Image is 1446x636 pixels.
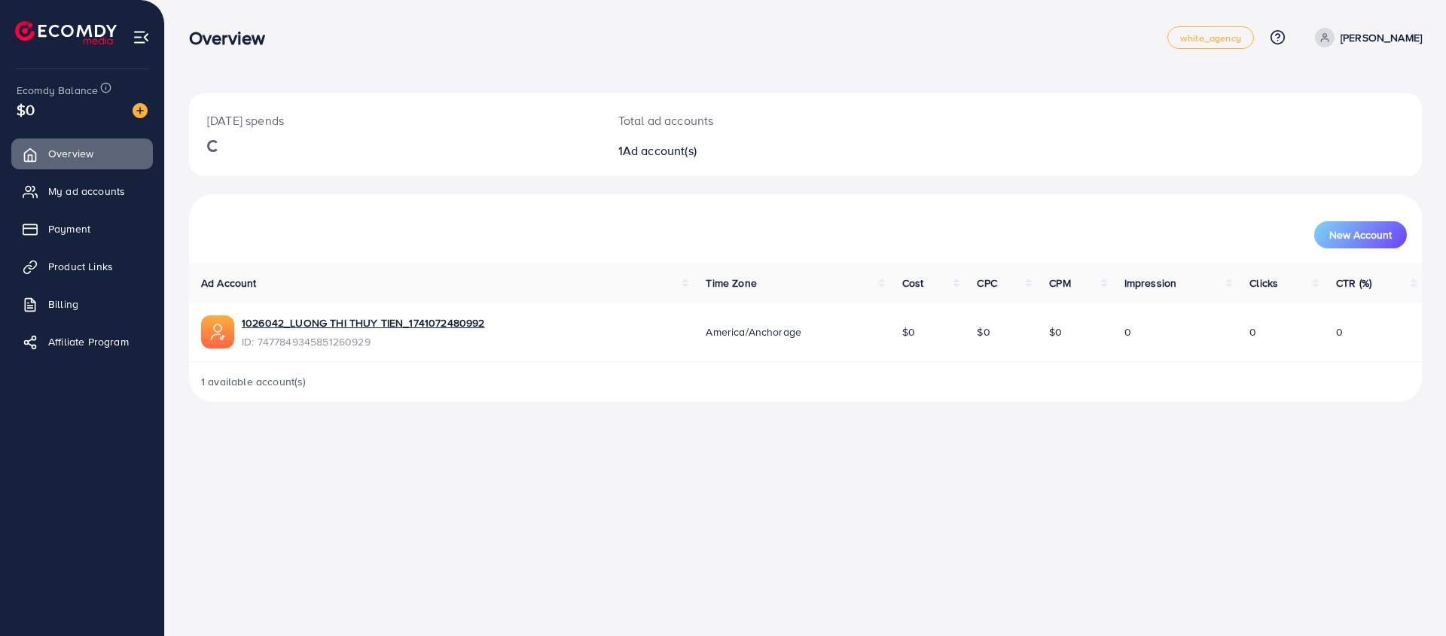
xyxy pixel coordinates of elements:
span: ID: 7477849345851260929 [242,334,485,349]
span: 0 [1336,324,1343,339]
img: ic-ads-acc.e4c84228.svg [201,315,234,348]
span: New Account [1329,230,1392,240]
span: 0 [1124,324,1131,339]
button: New Account [1314,221,1407,248]
span: My ad accounts [48,184,125,199]
a: white_agency [1167,26,1254,49]
a: Affiliate Program [11,327,153,357]
a: Overview [11,138,153,169]
span: $0 [977,324,990,339]
a: Product Links [11,251,153,281]
img: menu [133,29,150,46]
span: CTR (%) [1336,275,1371,291]
span: Affiliate Program [48,334,129,349]
p: [DATE] spends [207,111,582,129]
a: Billing [11,289,153,319]
p: [PERSON_NAME] [1341,29,1422,47]
span: Ecomdy Balance [17,83,98,98]
span: $0 [902,324,915,339]
span: Overview [48,146,93,161]
span: Clicks [1249,275,1278,291]
span: Ad account(s) [623,142,697,159]
span: white_agency [1180,33,1241,43]
p: Total ad accounts [618,111,890,129]
span: CPC [977,275,996,291]
span: Ad Account [201,275,257,291]
span: 1 available account(s) [201,374,307,389]
span: CPM [1049,275,1070,291]
span: America/Anchorage [706,324,801,339]
a: Payment [11,214,153,244]
img: image [133,103,148,118]
span: $0 [17,99,35,120]
span: Time Zone [706,275,756,291]
span: $0 [1049,324,1062,339]
h2: 1 [618,144,890,158]
span: Billing [48,297,78,312]
span: Payment [48,221,90,236]
a: [PERSON_NAME] [1309,28,1422,47]
span: Product Links [48,259,113,274]
span: Cost [902,275,924,291]
a: My ad accounts [11,176,153,206]
a: 1026042_LUONG THI THUY TIEN_1741072480992 [242,315,485,330]
span: 0 [1249,324,1256,339]
h3: Overview [189,27,277,49]
span: Impression [1124,275,1177,291]
img: logo [15,21,117,44]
